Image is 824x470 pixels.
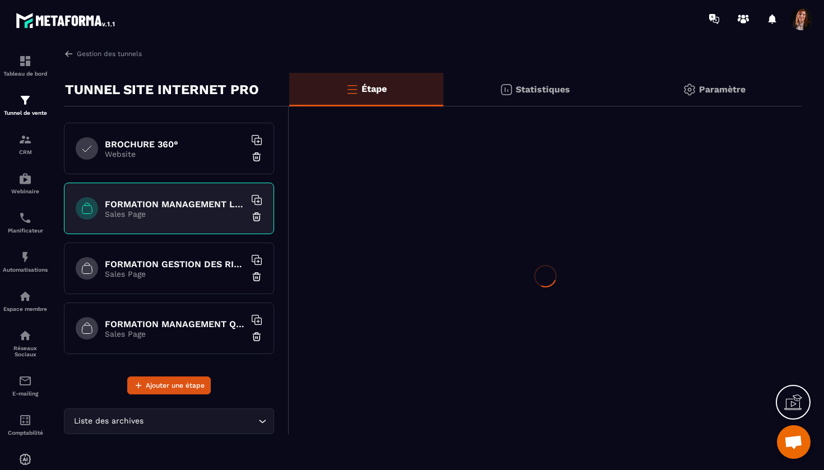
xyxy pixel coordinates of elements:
img: automations [18,453,32,466]
button: Ajouter une étape [127,376,211,394]
p: Espace membre [3,306,48,312]
span: Liste des archives [71,415,146,427]
span: Ajouter une étape [146,380,205,391]
a: automationsautomationsWebinaire [3,164,48,203]
div: Search for option [64,408,274,434]
img: formation [18,94,32,107]
img: stats.20deebd0.svg [499,83,513,96]
p: Webinaire [3,188,48,194]
img: automations [18,250,32,264]
p: Statistiques [516,84,570,95]
p: Sales Page [105,269,245,278]
img: setting-gr.5f69749f.svg [683,83,696,96]
img: email [18,374,32,388]
img: trash [251,151,262,162]
img: social-network [18,329,32,342]
p: Planificateur [3,227,48,234]
p: E-mailing [3,390,48,397]
img: scheduler [18,211,32,225]
a: Gestion des tunnels [64,49,142,59]
p: Tableau de bord [3,71,48,77]
img: accountant [18,413,32,427]
p: Comptabilité [3,430,48,436]
a: formationformationCRM [3,124,48,164]
a: social-networksocial-networkRéseaux Sociaux [3,320,48,366]
img: trash [251,331,262,342]
a: Ouvrir le chat [777,425,811,459]
a: formationformationTableau de bord [3,46,48,85]
p: TUNNEL SITE INTERNET PRO [65,78,259,101]
h6: FORMATION MANAGEMENT QUALITE ET RISQUES EN ESSMS [105,319,245,329]
a: emailemailE-mailing [3,366,48,405]
input: Search for option [146,415,256,427]
p: Website [105,150,245,159]
a: automationsautomationsAutomatisations [3,242,48,281]
a: schedulerschedulerPlanificateur [3,203,48,242]
p: CRM [3,149,48,155]
p: Réseaux Sociaux [3,345,48,357]
img: arrow [64,49,74,59]
a: accountantaccountantComptabilité [3,405,48,444]
img: logo [16,10,117,30]
img: trash [251,211,262,222]
h6: FORMATION GESTION DES RISQUES EN SANTE [105,259,245,269]
p: Paramètre [699,84,746,95]
img: trash [251,271,262,282]
p: Sales Page [105,329,245,338]
p: Automatisations [3,267,48,273]
img: automations [18,290,32,303]
p: Tunnel de vente [3,110,48,116]
a: automationsautomationsEspace membre [3,281,48,320]
img: bars-o.4a397970.svg [345,82,359,96]
img: formation [18,133,32,146]
h6: FORMATION MANAGEMENT LEADERSHIP [105,199,245,210]
p: Étape [362,83,387,94]
h6: BROCHURE 360° [105,139,245,150]
img: formation [18,54,32,68]
a: formationformationTunnel de vente [3,85,48,124]
p: Sales Page [105,210,245,218]
img: automations [18,172,32,185]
